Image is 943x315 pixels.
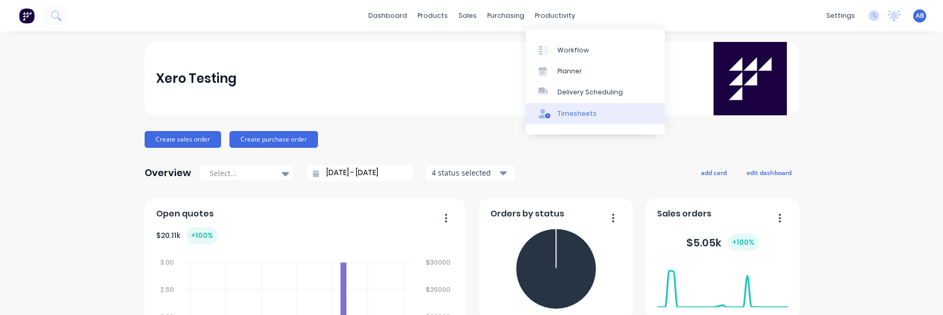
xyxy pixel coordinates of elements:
div: $ 20.11k [156,227,217,244]
div: + 100 % [187,227,217,244]
div: purchasing [482,8,530,24]
button: add card [694,166,733,179]
button: edit dashboard [740,166,798,179]
a: Timesheets [526,103,665,124]
div: + 100 % [728,234,759,251]
div: 4 status selected [432,167,498,178]
div: products [412,8,453,24]
tspan: $30000 [426,258,451,267]
button: Create sales order [145,131,221,148]
div: Workflow [557,46,589,55]
div: productivity [530,8,580,24]
a: Planner [526,61,665,82]
span: Sales orders [657,208,711,220]
div: Xero Testing [156,68,237,89]
div: sales [453,8,482,24]
tspan: $25000 [426,285,451,294]
img: Factory [19,8,35,24]
button: Create purchase order [229,131,318,148]
a: dashboard [363,8,412,24]
div: Overview [145,162,191,183]
img: Xero Testing [714,42,787,115]
a: Delivery Scheduling [526,82,665,103]
span: AB [916,11,924,20]
tspan: 3.00 [160,258,173,267]
span: Open quotes [156,208,214,220]
div: settings [821,8,860,24]
button: 4 status selected [426,165,515,181]
div: $ 5.05k [686,234,759,251]
tspan: 2.50 [160,285,173,294]
a: Workflow [526,39,665,60]
span: Orders by status [490,208,564,220]
div: Delivery Scheduling [557,88,623,97]
div: Timesheets [557,109,597,118]
div: Planner [557,67,582,76]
